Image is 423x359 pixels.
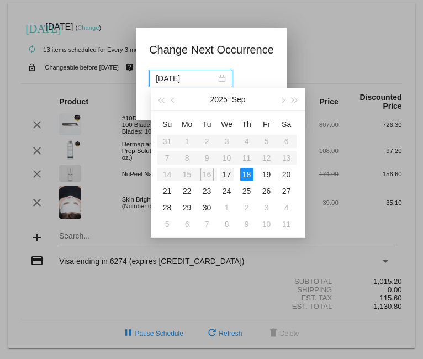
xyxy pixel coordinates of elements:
button: Next month (PageDown) [276,88,288,110]
th: Thu [237,115,257,133]
div: 1 [220,201,234,214]
div: 10 [260,218,273,231]
div: 6 [181,218,194,231]
td: 9/30/2025 [197,199,217,216]
div: 29 [181,201,194,214]
div: 11 [280,218,293,231]
div: 4 [280,201,293,214]
div: 23 [200,184,214,198]
input: Select date [156,72,216,85]
div: 20 [280,168,293,181]
td: 9/26/2025 [257,183,277,199]
button: Previous month (PageUp) [167,88,179,110]
td: 9/25/2025 [237,183,257,199]
td: 10/3/2025 [257,199,277,216]
td: 10/4/2025 [277,199,297,216]
td: 10/8/2025 [217,216,237,233]
div: 5 [161,218,174,231]
button: Last year (Control + left) [155,88,167,110]
div: 9 [240,218,253,231]
td: 10/6/2025 [177,216,197,233]
th: Fri [257,115,277,133]
td: 9/27/2025 [277,183,297,199]
button: 2025 [210,88,228,110]
div: 19 [260,168,273,181]
td: 9/29/2025 [177,199,197,216]
th: Sun [157,115,177,133]
h1: Change Next Occurrence [149,41,274,59]
div: 3 [260,201,273,214]
td: 9/19/2025 [257,166,277,183]
div: 24 [220,184,234,198]
td: 9/18/2025 [237,166,257,183]
div: 27 [280,184,293,198]
td: 9/24/2025 [217,183,237,199]
td: 9/21/2025 [157,183,177,199]
div: 8 [220,218,234,231]
td: 10/10/2025 [257,216,277,233]
div: 25 [240,184,253,198]
td: 10/7/2025 [197,216,217,233]
td: 9/17/2025 [217,166,237,183]
td: 9/28/2025 [157,199,177,216]
td: 9/20/2025 [277,166,297,183]
div: 18 [240,168,253,181]
th: Mon [177,115,197,133]
div: 17 [220,168,234,181]
div: 21 [161,184,174,198]
td: 9/22/2025 [177,183,197,199]
td: 9/23/2025 [197,183,217,199]
th: Wed [217,115,237,133]
div: 28 [161,201,174,214]
div: 30 [200,201,214,214]
button: Next year (Control + right) [288,88,300,110]
td: 10/11/2025 [277,216,297,233]
div: 22 [181,184,194,198]
td: 10/1/2025 [217,199,237,216]
td: 10/5/2025 [157,216,177,233]
td: 10/9/2025 [237,216,257,233]
th: Tue [197,115,217,133]
button: Sep [232,88,246,110]
div: 2 [240,201,253,214]
th: Sat [277,115,297,133]
button: Update [149,94,198,114]
div: 7 [200,218,214,231]
td: 10/2/2025 [237,199,257,216]
div: 26 [260,184,273,198]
